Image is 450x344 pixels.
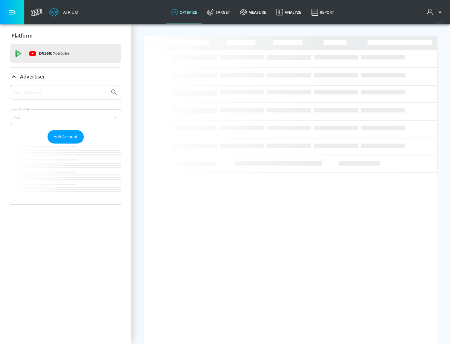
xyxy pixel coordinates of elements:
[20,73,45,80] p: Advertiser
[306,1,339,23] a: Report
[49,8,78,17] a: Atrium
[12,32,32,39] p: Platform
[10,85,121,204] div: Advertiser
[271,1,306,23] a: Analyze
[10,144,121,204] nav: list of Advertiser
[166,1,202,23] a: optimize
[10,44,121,63] div: DV360: Youtube
[47,130,84,144] button: Add Account
[435,21,444,24] span: v 4.22.2
[12,88,107,96] input: Search by name
[10,68,121,85] div: Advertiser
[39,50,69,57] p: DV360:
[202,1,235,23] a: Target
[61,9,78,15] div: Atrium
[235,1,271,23] a: measure
[18,107,31,111] label: Sort By
[53,50,69,57] p: Youtube
[10,27,121,44] div: Platform
[54,133,77,140] span: Add Account
[10,109,121,125] div: A-Z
